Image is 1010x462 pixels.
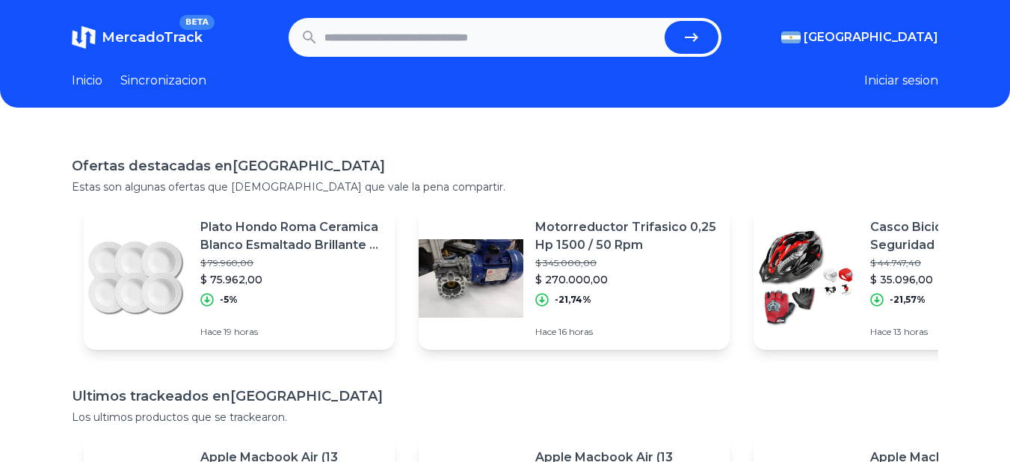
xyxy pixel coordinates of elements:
[535,218,718,254] p: Motorreductor Trifasico 0,25 Hp 1500 / 50 Rpm
[419,206,730,350] a: Featured imageMotorreductor Trifasico 0,25 Hp 1500 / 50 Rpm$ 345.000,00$ 270.000,00-21,74%Hace 16...
[535,272,718,287] p: $ 270.000,00
[781,31,801,43] img: Argentina
[200,326,383,338] p: Hace 19 horas
[179,15,215,30] span: BETA
[220,294,238,306] p: -5%
[890,294,926,306] p: -21,57%
[102,29,203,46] span: MercadoTrack
[200,257,383,269] p: $ 79.960,00
[84,206,395,350] a: Featured imagePlato Hondo Roma Ceramica Blanco Esmaltado Brillante X 6 Uni$ 79.960,00$ 75.962,00-...
[535,257,718,269] p: $ 345.000,00
[72,25,203,49] a: MercadoTrackBETA
[84,226,188,330] img: Featured image
[72,72,102,90] a: Inicio
[72,25,96,49] img: MercadoTrack
[72,386,938,407] h1: Ultimos trackeados en [GEOGRAPHIC_DATA]
[555,294,591,306] p: -21,74%
[72,155,938,176] h1: Ofertas destacadas en [GEOGRAPHIC_DATA]
[419,226,523,330] img: Featured image
[535,326,718,338] p: Hace 16 horas
[72,410,938,425] p: Los ultimos productos que se trackearon.
[864,72,938,90] button: Iniciar sesion
[781,28,938,46] button: [GEOGRAPHIC_DATA]
[200,218,383,254] p: Plato Hondo Roma Ceramica Blanco Esmaltado Brillante X 6 Uni
[72,179,938,194] p: Estas son algunas ofertas que [DEMOGRAPHIC_DATA] que vale la pena compartir.
[120,72,206,90] a: Sincronizacion
[754,226,858,330] img: Featured image
[804,28,938,46] span: [GEOGRAPHIC_DATA]
[200,272,383,287] p: $ 75.962,00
